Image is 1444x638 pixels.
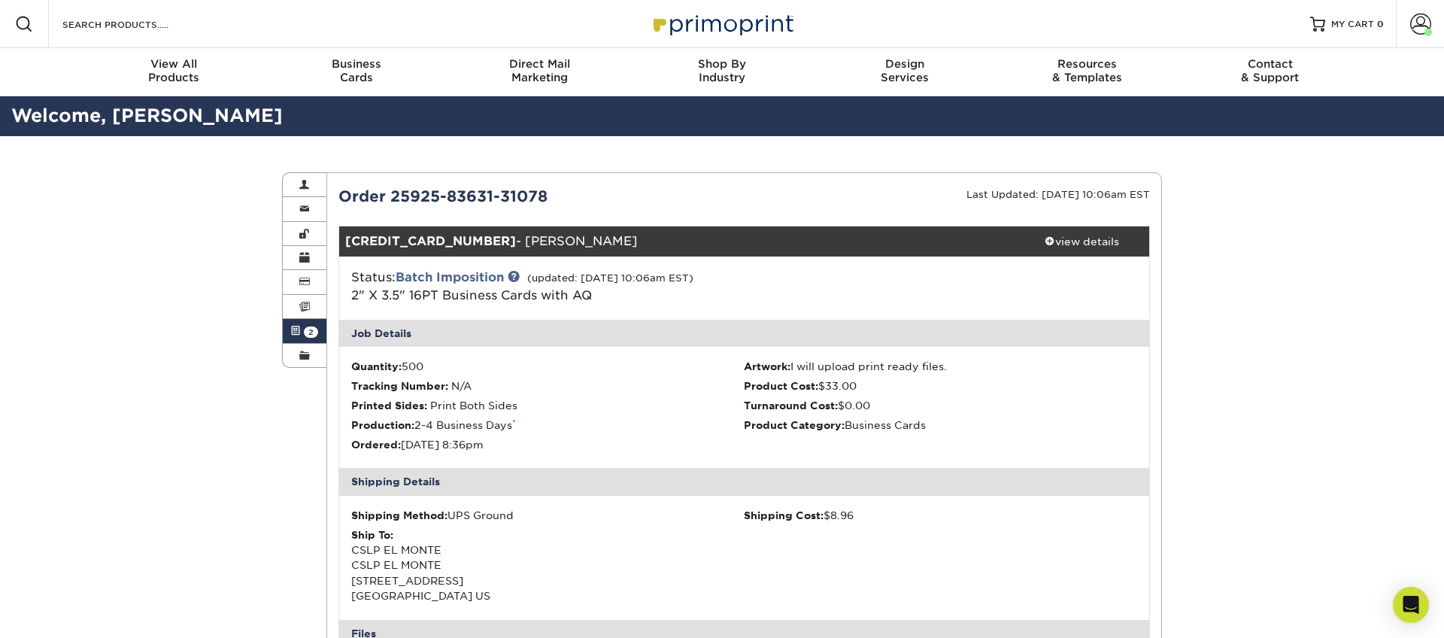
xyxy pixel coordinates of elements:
[351,288,592,302] a: 2" X 3.5" 16PT Business Cards with AQ
[340,269,879,305] div: Status:
[1377,19,1384,29] span: 0
[83,57,265,84] div: Products
[996,57,1179,84] div: & Templates
[996,57,1179,71] span: Resources
[351,380,448,392] strong: Tracking Number:
[339,468,1150,495] div: Shipping Details
[966,189,1150,200] small: Last Updated: [DATE] 10:06am EST
[351,400,427,412] strong: Printed Sides:
[1393,587,1429,623] div: Open Intercom Messenger
[1179,57,1361,71] span: Contact
[631,57,814,71] span: Shop By
[345,234,516,248] strong: [CREDIT_CARD_NUMBER]
[1331,18,1374,31] span: MY CART
[327,185,745,208] div: Order 25925-83631-31078
[448,57,631,84] div: Marketing
[351,418,745,433] li: 2-4 Business Days
[813,57,996,71] span: Design
[351,360,402,372] strong: Quantity:
[430,400,517,412] span: Print Both Sides
[448,48,631,96] a: Direct MailMarketing
[744,360,790,372] strong: Artwork:
[744,400,838,412] strong: Turnaround Cost:
[265,57,448,71] span: Business
[351,527,745,604] div: CSLP EL MONTE CSLP EL MONTE [STREET_ADDRESS] [GEOGRAPHIC_DATA] US
[744,508,1137,523] div: $8.96
[351,508,745,523] div: UPS Ground
[527,272,693,284] small: (updated: [DATE] 10:06am EST)
[451,380,472,392] span: N/A
[351,529,393,541] strong: Ship To:
[351,419,414,431] strong: Production:
[1014,234,1149,249] div: view details
[351,359,745,374] li: 500
[1014,226,1149,257] a: view details
[351,509,447,521] strong: Shipping Method:
[265,57,448,84] div: Cards
[339,320,1150,347] div: Job Details
[631,48,814,96] a: Shop ByIndustry
[351,439,401,451] strong: Ordered:
[647,8,797,40] img: Primoprint
[744,378,1137,393] li: $33.00
[61,15,208,33] input: SEARCH PRODUCTS.....
[1179,48,1361,96] a: Contact& Support
[1179,57,1361,84] div: & Support
[339,226,1015,257] div: - [PERSON_NAME]
[744,398,1137,413] li: $0.00
[396,270,504,284] a: Batch Imposition
[744,419,845,431] strong: Product Category:
[631,57,814,84] div: Industry
[83,48,265,96] a: View AllProducts
[813,48,996,96] a: DesignServices
[448,57,631,71] span: Direct Mail
[744,418,1137,433] li: Business Cards
[83,57,265,71] span: View All
[265,48,448,96] a: BusinessCards
[744,380,818,392] strong: Product Cost:
[283,319,326,343] a: 2
[744,359,1137,374] li: I will upload print ready files.
[813,57,996,84] div: Services
[304,327,318,338] span: 2
[996,48,1179,96] a: Resources& Templates
[744,509,824,521] strong: Shipping Cost:
[351,437,745,452] li: [DATE] 8:36pm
